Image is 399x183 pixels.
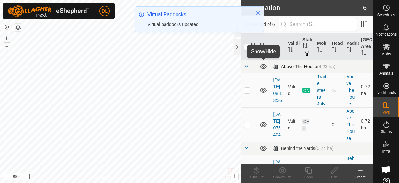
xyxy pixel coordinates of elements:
span: OFF [302,119,309,131]
div: Edit [321,174,347,180]
span: i [234,174,235,179]
button: + [3,34,11,42]
p-sorticon: Activate to sort [302,44,308,49]
span: Mobs [382,52,391,56]
div: Above The House [273,64,335,69]
span: Schedules [377,13,395,17]
div: Create [347,174,373,180]
a: Privacy Policy [95,175,120,180]
span: DL [102,8,108,15]
button: i [231,173,238,180]
td: 0 [329,107,344,142]
div: Virtual Paddocks [147,11,248,18]
button: – [3,43,11,50]
td: Valid [285,107,300,142]
div: Show/Hide [269,174,295,180]
span: Animals [379,71,393,75]
p-sorticon: Activate to sort [259,44,265,49]
button: Reset Map [3,23,11,31]
span: Infra [382,149,390,153]
th: Status [300,34,314,60]
span: ON [302,88,310,93]
p-sorticon: Activate to sort [250,44,256,49]
button: Map Layers [14,24,22,31]
th: Paddock [344,34,359,60]
div: Turn Off [244,174,269,180]
div: Behind the Yards [273,146,333,151]
p-sorticon: Activate to sort [317,48,322,53]
th: VP [270,34,285,60]
a: [DATE] 075404 [273,112,280,137]
span: Status [381,130,392,134]
span: (4.23 ha) [317,64,335,69]
span: (0.74 ha) [315,146,334,151]
div: Trade steers July [317,73,326,107]
div: - [317,121,326,128]
td: Valid [285,73,300,107]
button: Close [253,8,262,18]
span: Neckbands [376,91,396,95]
h2: In Rotation [245,4,363,12]
div: Virtual paddocks updated. [147,21,248,28]
th: Validity [285,34,300,60]
th: [GEOGRAPHIC_DATA] Area [359,34,373,60]
p-sorticon: Activate to sort [288,48,293,53]
td: 16 [329,73,344,107]
div: Open chat [377,161,394,178]
span: Notifications [376,32,397,36]
p-sorticon: Activate to sort [361,51,366,56]
p-sorticon: Activate to sort [347,48,352,53]
img: Gallagher Logo [8,5,89,17]
a: Above The House [347,108,355,141]
a: Above The House [347,74,355,106]
span: Heatmap [378,169,394,173]
td: 0.72 ha [359,107,373,142]
a: [DATE] 08:13:36 [273,77,282,103]
p-sorticon: Activate to sort [332,48,337,53]
a: Contact Us [127,175,146,180]
th: Mob [314,34,329,60]
td: 0.72 ha [359,73,373,107]
div: Copy [295,174,321,180]
span: 6 [363,3,367,13]
span: VPs [382,110,390,114]
input: Search (S) [279,18,357,31]
th: Head [329,34,344,60]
